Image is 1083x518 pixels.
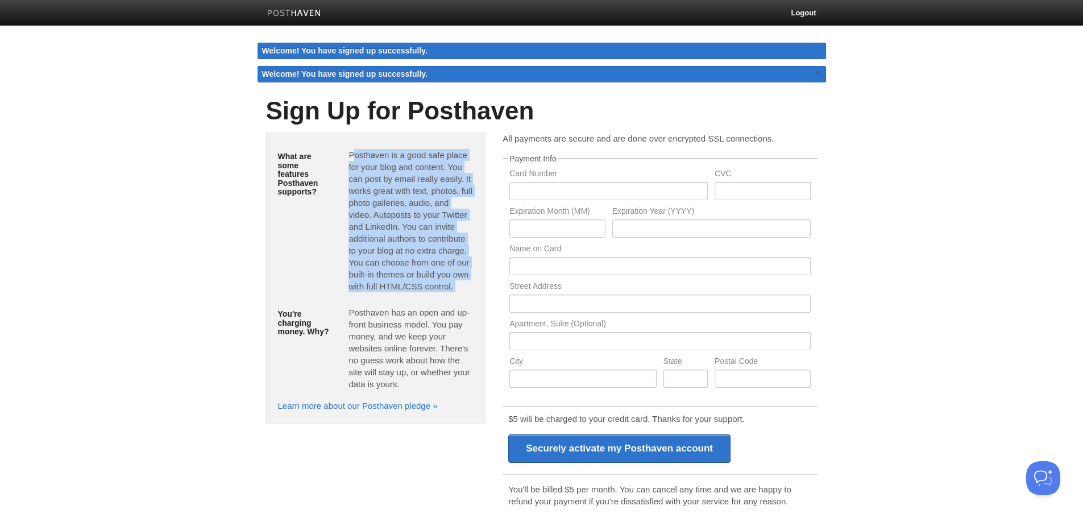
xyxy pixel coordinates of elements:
[262,69,428,78] span: Welcome! You have signed up successfully.
[509,320,810,330] label: Apartment, Suite (Optional)
[509,245,810,255] label: Name on Card
[509,169,708,180] label: Card Number
[612,207,811,218] label: Expiration Year (YYYY)
[508,483,811,507] p: You'll be billed $5 per month. You can cancel any time and we are happy to refund your payment if...
[508,155,558,163] legend: Payment Info
[508,434,731,463] input: Securely activate my Posthaven account
[278,401,438,411] a: Learn more about our Posthaven pledge »
[348,306,474,390] p: Posthaven has an open and up-front business model. You pay money, and we keep your websites onlin...
[509,207,605,218] label: Expiration Month (MM)
[348,149,474,292] p: Posthaven is a good safe place for your blog and content. You can post by email really easily. It...
[267,10,321,18] img: Posthaven-bar
[715,169,810,180] label: CVC
[258,43,826,59] div: Welcome! You have signed up successfully.
[266,97,818,125] h1: Sign Up for Posthaven
[663,357,708,368] label: State
[715,357,810,368] label: Postal Code
[509,282,810,293] label: Street Address
[503,132,817,144] p: All payments are secure and are done over encrypted SSL connections.
[1026,461,1060,495] iframe: Help Scout Beacon - Open
[508,413,811,425] p: $5 will be charged to your credit card. Thanks for your support.
[278,152,332,196] h5: What are some features Posthaven supports?
[509,357,657,368] label: City
[278,310,332,336] h5: You're charging money. Why?
[813,66,823,80] a: ×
